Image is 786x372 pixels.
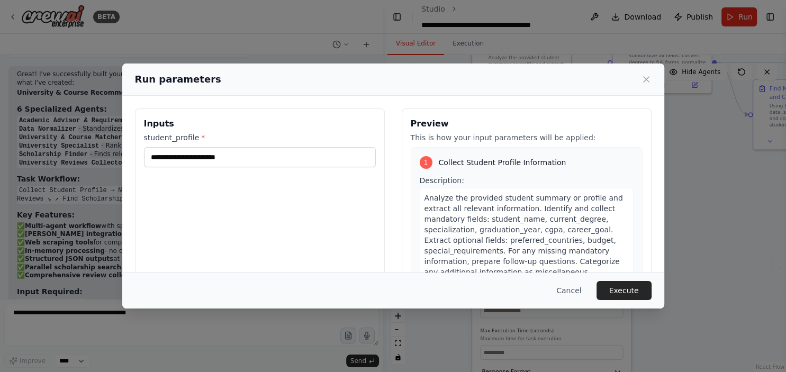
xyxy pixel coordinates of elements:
h2: Run parameters [135,72,221,87]
p: This is how your input parameters will be applied: [411,132,643,143]
span: Description: [420,176,464,185]
h3: Inputs [144,117,376,130]
span: Collect Student Profile Information [439,157,566,168]
h3: Preview [411,117,643,130]
button: Cancel [548,281,590,300]
label: student_profile [144,132,376,143]
button: Execute [597,281,652,300]
div: 1 [420,156,432,169]
span: Analyze the provided student summary or profile and extract all relevant information. Identify an... [424,194,623,287]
